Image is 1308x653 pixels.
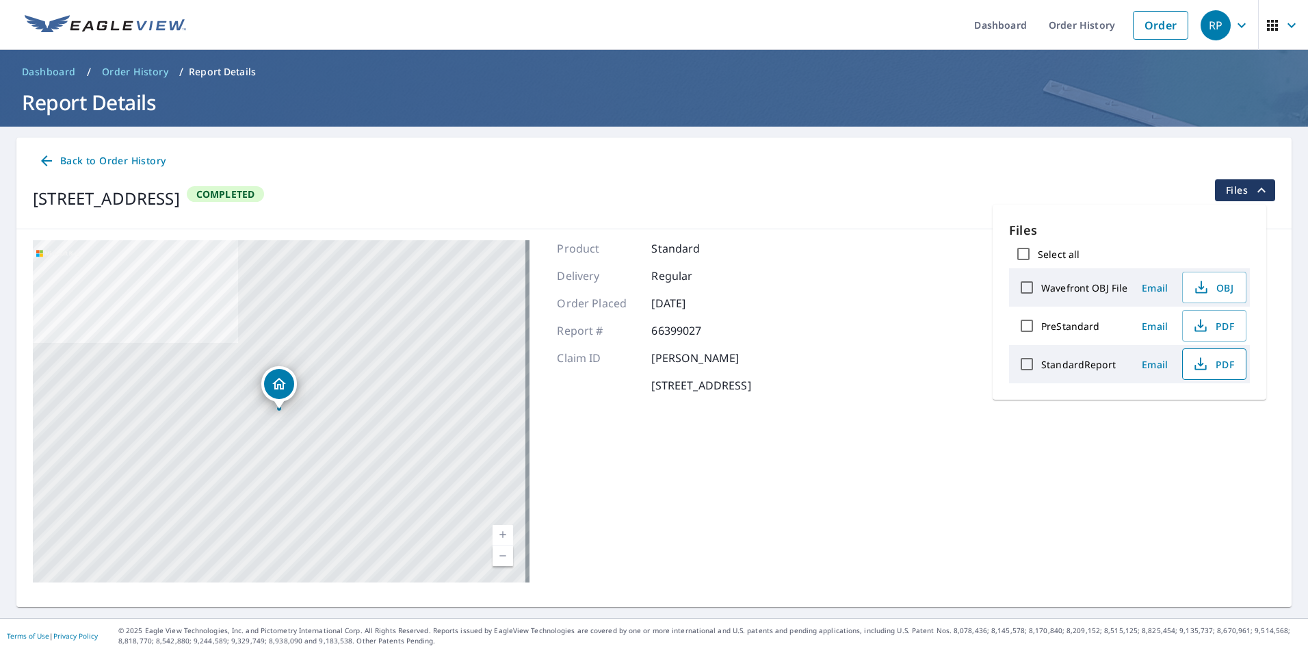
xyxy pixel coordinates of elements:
span: PDF [1191,356,1235,372]
span: Email [1138,281,1171,294]
label: StandardReport [1041,358,1116,371]
p: Regular [651,268,733,284]
img: EV Logo [25,15,186,36]
label: Wavefront OBJ File [1041,281,1127,294]
button: OBJ [1182,272,1246,303]
span: PDF [1191,318,1235,334]
div: Dropped pin, building 1, Residential property, 1273 Owl Gap Rd Highlands, NC 28741 [261,366,297,409]
p: Files [1009,221,1250,240]
p: [PERSON_NAME] [651,350,739,366]
a: Back to Order History [33,149,171,174]
span: Order History [102,65,168,79]
span: Completed [188,188,263,201]
p: Standard [651,240,733,257]
p: Delivery [557,268,639,284]
button: PDF [1182,348,1246,380]
p: [DATE] [651,295,733,311]
a: Terms of Use [7,631,49,641]
button: Email [1133,354,1177,375]
p: © 2025 Eagle View Technologies, Inc. and Pictometry International Corp. All Rights Reserved. Repo... [118,626,1301,646]
span: Back to Order History [38,153,166,170]
p: Claim ID [557,350,639,366]
p: Report Details [189,65,256,79]
span: Email [1138,320,1171,333]
button: Email [1133,316,1177,337]
a: Current Level 17, Zoom Out [493,546,513,566]
button: PDF [1182,310,1246,342]
p: [STREET_ADDRESS] [651,377,750,394]
span: Dashboard [22,65,76,79]
p: Product [557,240,639,257]
li: / [87,64,91,80]
label: Select all [1038,248,1080,261]
p: | [7,632,98,640]
label: PreStandard [1041,320,1099,333]
nav: breadcrumb [16,61,1292,83]
li: / [179,64,183,80]
span: Files [1226,182,1270,199]
p: 66399027 [651,322,733,339]
a: Current Level 17, Zoom In [493,525,513,546]
a: Dashboard [16,61,81,83]
span: OBJ [1191,279,1235,296]
span: Email [1138,358,1171,371]
div: RP [1201,10,1231,40]
p: Report # [557,322,639,339]
h1: Report Details [16,88,1292,116]
button: filesDropdownBtn-66399027 [1214,179,1275,201]
div: [STREET_ADDRESS] [33,186,180,211]
a: Order [1133,11,1188,40]
button: Email [1133,277,1177,298]
p: Order Placed [557,295,639,311]
a: Privacy Policy [53,631,98,641]
a: Order History [96,61,174,83]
